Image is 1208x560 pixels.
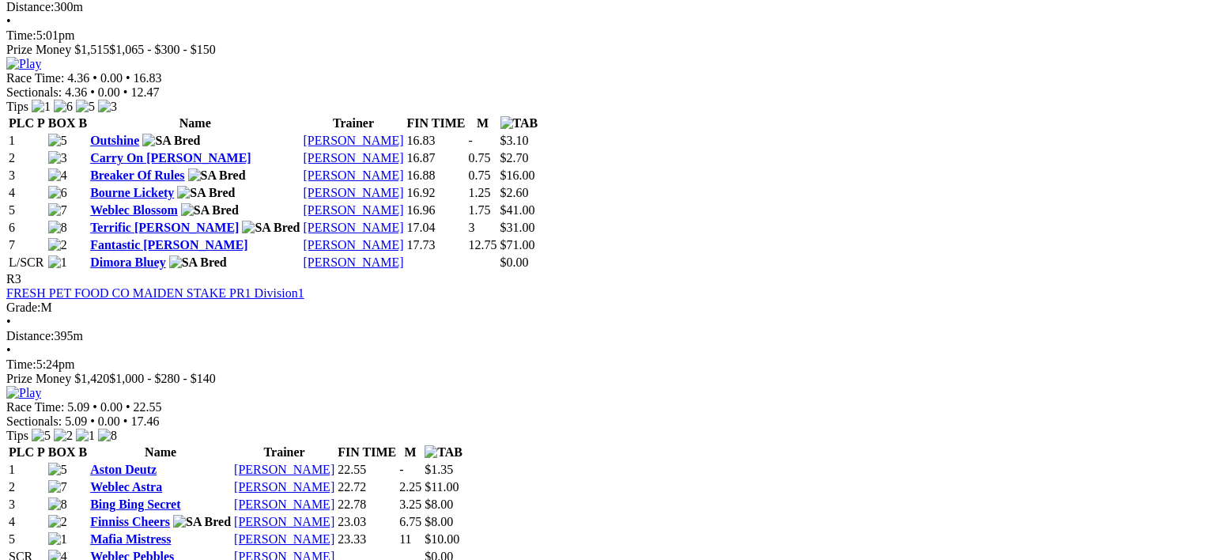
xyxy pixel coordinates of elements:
[469,186,491,199] text: 1.25
[67,71,89,85] span: 4.36
[6,85,62,99] span: Sectionals:
[337,497,397,513] td: 22.78
[98,414,120,428] span: 0.00
[337,479,397,495] td: 22.72
[90,532,171,546] a: Mafia Mistress
[90,186,174,199] a: Bourne Lickety
[126,71,130,85] span: •
[6,28,36,42] span: Time:
[6,43,1190,57] div: Prize Money $1,515
[67,400,89,414] span: 5.09
[469,238,497,252] text: 12.75
[109,43,216,56] span: $1,065 - $300 - $150
[6,429,28,442] span: Tips
[6,358,36,371] span: Time:
[134,400,162,414] span: 22.55
[500,168,535,182] span: $16.00
[6,343,11,357] span: •
[303,203,403,217] a: [PERSON_NAME]
[92,400,97,414] span: •
[469,203,491,217] text: 1.75
[303,134,403,147] a: [PERSON_NAME]
[6,386,41,400] img: Play
[302,115,404,131] th: Trainer
[126,400,130,414] span: •
[48,532,67,547] img: 1
[134,71,162,85] span: 16.83
[8,220,46,236] td: 6
[469,221,475,234] text: 3
[398,445,422,460] th: M
[123,85,128,99] span: •
[177,186,235,200] img: SA Bred
[425,515,453,528] span: $8.00
[6,400,64,414] span: Race Time:
[78,116,87,130] span: B
[406,168,466,184] td: 16.88
[234,463,334,476] a: [PERSON_NAME]
[8,514,46,530] td: 4
[303,151,403,165] a: [PERSON_NAME]
[233,445,335,460] th: Trainer
[123,414,128,428] span: •
[90,463,157,476] a: Aston Deutz
[500,151,529,165] span: $2.70
[90,414,95,428] span: •
[6,71,64,85] span: Race Time:
[6,329,54,342] span: Distance:
[500,238,535,252] span: $71.00
[9,116,34,130] span: PLC
[90,168,184,182] a: Breaker Of Rules
[337,462,397,478] td: 22.55
[500,221,535,234] span: $31.00
[399,463,403,476] text: -
[48,463,67,477] img: 5
[500,134,529,147] span: $3.10
[90,238,248,252] a: Fantastic [PERSON_NAME]
[173,515,231,529] img: SA Bred
[303,221,403,234] a: [PERSON_NAME]
[425,463,453,476] span: $1.35
[48,168,67,183] img: 4
[399,480,421,494] text: 2.25
[6,14,11,28] span: •
[406,220,466,236] td: 17.04
[6,315,11,328] span: •
[89,115,300,131] th: Name
[92,71,97,85] span: •
[468,115,498,131] th: M
[6,301,41,314] span: Grade:
[8,237,46,253] td: 7
[6,272,21,286] span: R3
[8,185,46,201] td: 4
[48,221,67,235] img: 8
[6,100,28,113] span: Tips
[90,515,170,528] a: Finniss Cheers
[90,221,239,234] a: Terrific [PERSON_NAME]
[109,372,216,385] span: $1,000 - $280 - $140
[6,301,1190,315] div: M
[303,238,403,252] a: [PERSON_NAME]
[32,100,51,114] img: 1
[406,115,466,131] th: FIN TIME
[65,85,87,99] span: 4.36
[425,445,462,460] img: TAB
[98,100,117,114] img: 3
[98,429,117,443] img: 8
[6,358,1190,372] div: 5:24pm
[234,532,334,546] a: [PERSON_NAME]
[337,532,397,547] td: 23.33
[8,532,46,547] td: 5
[90,255,166,269] a: Dimora Bluey
[406,237,466,253] td: 17.73
[425,480,459,494] span: $11.00
[8,150,46,166] td: 2
[130,85,159,99] span: 12.47
[6,372,1190,386] div: Prize Money $1,420
[8,168,46,184] td: 3
[303,186,403,199] a: [PERSON_NAME]
[37,445,45,459] span: P
[65,414,87,428] span: 5.09
[234,515,334,528] a: [PERSON_NAME]
[303,255,403,269] a: [PERSON_NAME]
